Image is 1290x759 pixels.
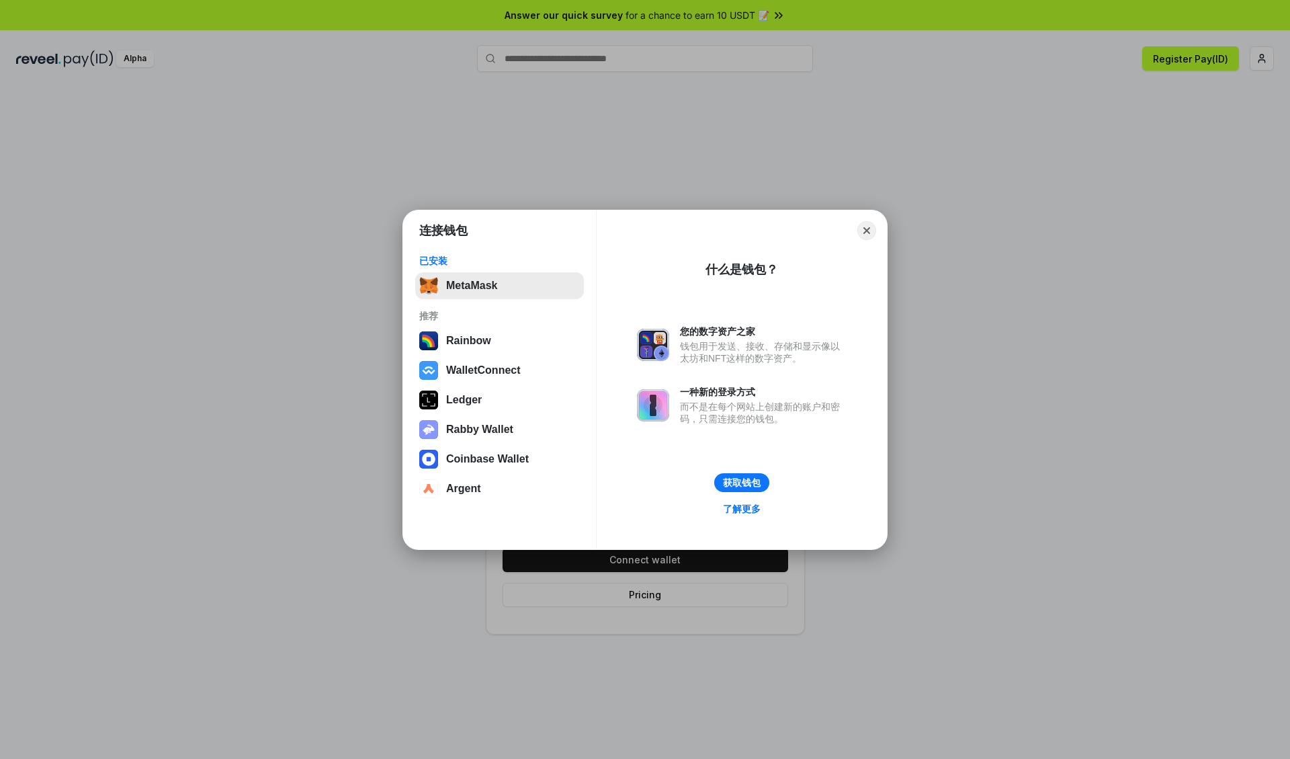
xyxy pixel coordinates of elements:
[419,310,580,322] div: 推荐
[419,223,468,239] h1: 连接钱包
[419,255,580,267] div: 已安装
[446,394,482,406] div: Ledger
[446,364,521,376] div: WalletConnect
[723,477,761,489] div: 获取钱包
[637,329,669,361] img: svg+xml,%3Csvg%20xmlns%3D%22http%3A%2F%2Fwww.w3.org%2F2000%2Fsvg%22%20fill%3D%22none%22%20viewBox...
[419,479,438,498] img: svg+xml,%3Csvg%20width%3D%2228%22%20height%3D%2228%22%20viewBox%3D%220%200%2028%2028%22%20fill%3D...
[419,276,438,295] img: svg+xml,%3Csvg%20fill%3D%22none%22%20height%3D%2233%22%20viewBox%3D%220%200%2035%2033%22%20width%...
[415,327,584,354] button: Rainbow
[446,335,491,347] div: Rainbow
[415,357,584,384] button: WalletConnect
[419,361,438,380] img: svg+xml,%3Csvg%20width%3D%2228%22%20height%3D%2228%22%20viewBox%3D%220%200%2028%2028%22%20fill%3D...
[419,331,438,350] img: svg+xml,%3Csvg%20width%3D%22120%22%20height%3D%22120%22%20viewBox%3D%220%200%20120%20120%22%20fil...
[446,483,481,495] div: Argent
[415,272,584,299] button: MetaMask
[419,420,438,439] img: svg+xml,%3Csvg%20xmlns%3D%22http%3A%2F%2Fwww.w3.org%2F2000%2Fsvg%22%20fill%3D%22none%22%20viewBox...
[715,500,769,518] a: 了解更多
[446,453,529,465] div: Coinbase Wallet
[415,446,584,473] button: Coinbase Wallet
[723,503,761,515] div: 了解更多
[446,280,497,292] div: MetaMask
[680,401,847,425] div: 而不是在每个网站上创建新的账户和密码，只需连接您的钱包。
[637,389,669,422] img: svg+xml,%3Csvg%20xmlns%3D%22http%3A%2F%2Fwww.w3.org%2F2000%2Fsvg%22%20fill%3D%22none%22%20viewBox...
[705,262,778,278] div: 什么是钱包？
[415,416,584,443] button: Rabby Wallet
[415,475,584,502] button: Argent
[680,325,847,337] div: 您的数字资产之家
[446,424,513,436] div: Rabby Wallet
[714,473,769,492] button: 获取钱包
[419,450,438,469] img: svg+xml,%3Csvg%20width%3D%2228%22%20height%3D%2228%22%20viewBox%3D%220%200%2028%2028%22%20fill%3D...
[419,391,438,409] img: svg+xml,%3Csvg%20xmlns%3D%22http%3A%2F%2Fwww.w3.org%2F2000%2Fsvg%22%20width%3D%2228%22%20height%3...
[415,387,584,413] button: Ledger
[680,340,847,364] div: 钱包用于发送、接收、存储和显示像以太坊和NFT这样的数字资产。
[680,386,847,398] div: 一种新的登录方式
[857,221,876,240] button: Close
